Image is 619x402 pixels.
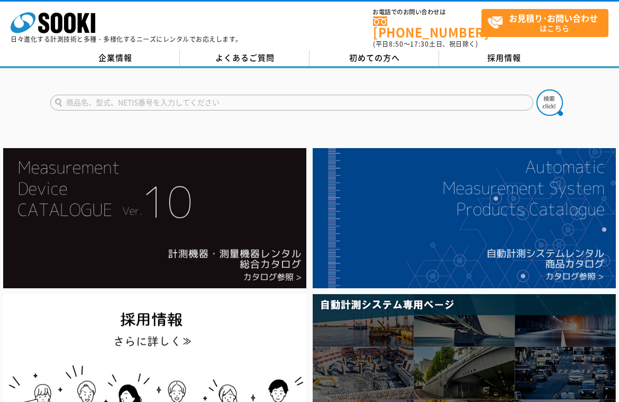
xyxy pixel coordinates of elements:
[410,39,429,49] span: 17:30
[373,39,478,49] span: (平日 ～ 土日、祝日除く)
[50,50,180,66] a: 企業情報
[349,52,400,63] span: 初めての方へ
[509,12,598,24] strong: お見積り･お問い合わせ
[481,9,608,37] a: お見積り･お問い合わせはこちら
[439,50,569,66] a: 採用情報
[50,95,533,111] input: 商品名、型式、NETIS番号を入力してください
[180,50,309,66] a: よくあるご質問
[389,39,404,49] span: 8:50
[373,9,481,15] span: お電話でのお問い合わせは
[309,50,439,66] a: 初めての方へ
[313,148,616,288] img: 自動計測システムカタログ
[373,16,481,38] a: [PHONE_NUMBER]
[3,148,306,288] img: Catalog Ver10
[11,36,242,42] p: 日々進化する計測技術と多種・多様化するニーズにレンタルでお応えします。
[536,89,563,116] img: btn_search.png
[487,10,608,36] span: はこちら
